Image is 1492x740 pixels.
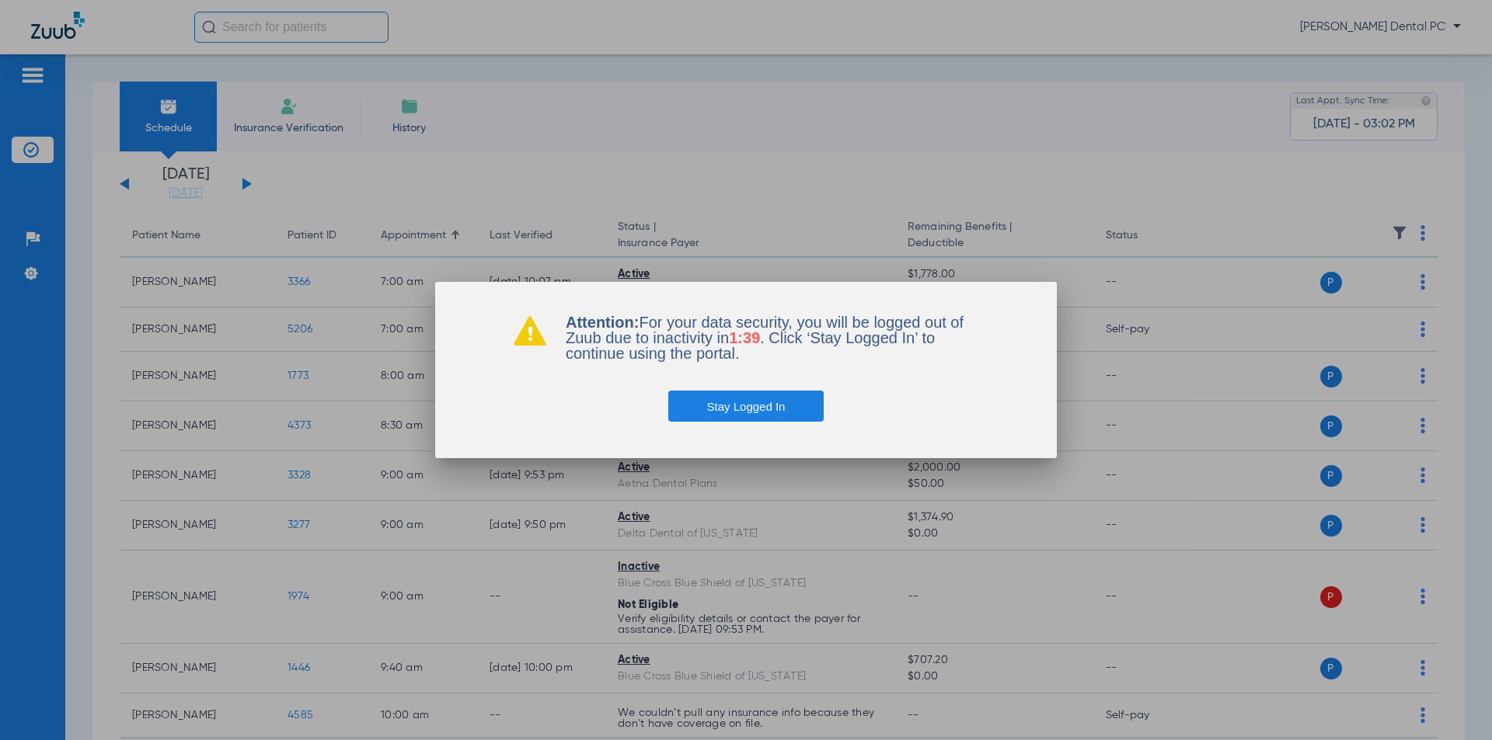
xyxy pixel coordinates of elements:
[566,314,639,331] b: Attention:
[729,329,760,346] span: 1:39
[1414,665,1492,740] iframe: Chat Widget
[513,314,547,346] img: warning
[668,391,824,422] button: Stay Logged In
[566,314,979,361] p: For your data security, you will be logged out of Zuub due to inactivity in . Click ‘Stay Logged ...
